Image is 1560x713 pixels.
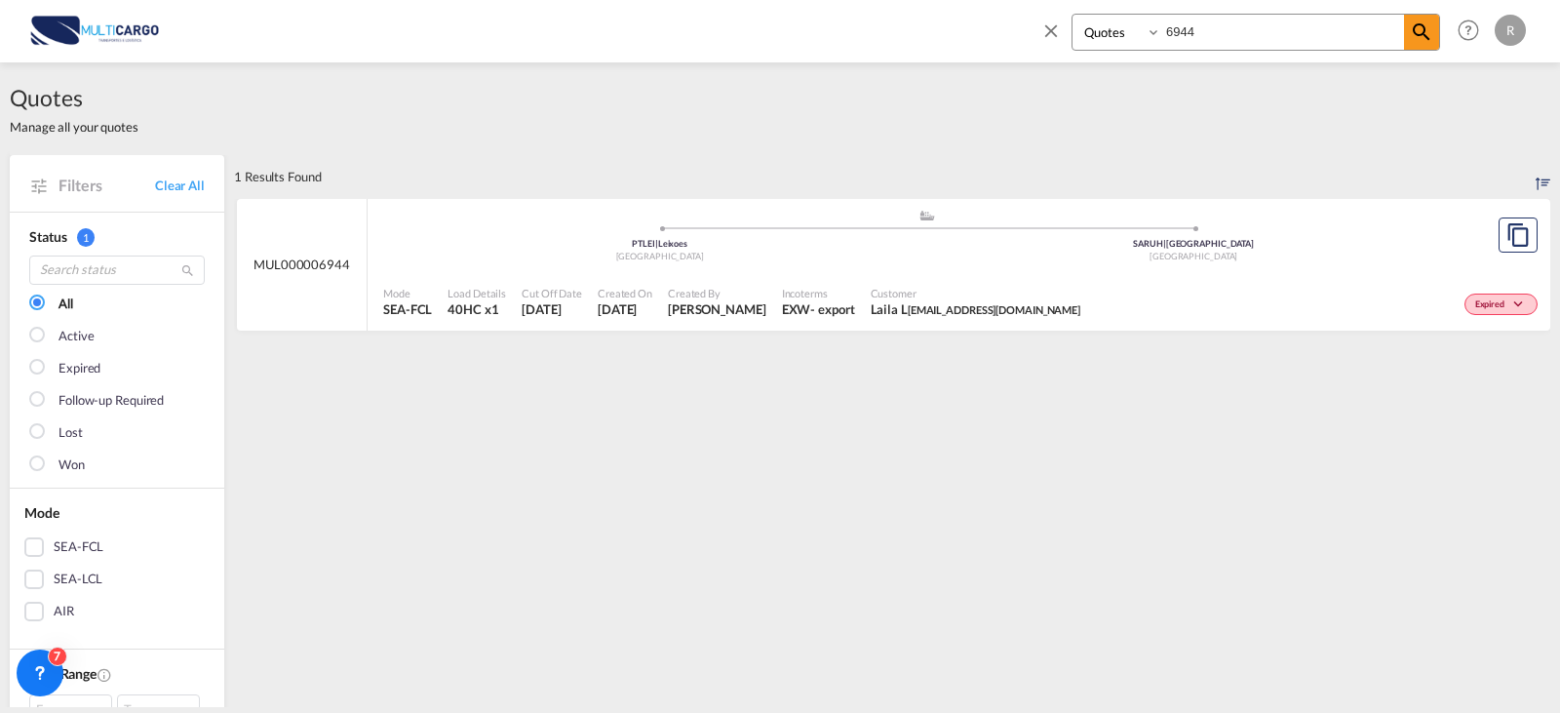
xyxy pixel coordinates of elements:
div: AIR [54,602,74,621]
button: Copy Quote [1499,218,1538,253]
a: Clear All [155,177,205,194]
span: MUL000006944 [253,256,350,273]
span: Created On [598,286,652,300]
md-checkbox: AIR [24,602,210,621]
span: PTLEI Leixoes [632,238,687,249]
span: icon-magnify [1404,15,1439,50]
span: Laila L laila@lailainteriors.com [871,300,1081,318]
input: Search status [29,256,205,285]
span: Manage all your quotes [10,118,138,136]
div: - export [810,300,854,318]
span: Filters [58,175,155,196]
md-icon: icon-magnify [1410,20,1433,44]
span: 40HC x 1 [448,300,506,318]
div: EXW export [782,300,855,318]
div: R [1495,15,1526,46]
span: Mode [24,504,59,521]
md-icon: icon-close [1040,20,1062,41]
span: Date Range [29,665,97,682]
div: SEA-LCL [54,570,102,589]
md-icon: assets/icons/custom/copyQuote.svg [1506,223,1530,247]
md-icon: Created On [97,667,112,683]
span: 27 May 2025 [598,300,652,318]
div: Sort by: Created On [1536,155,1550,198]
md-checkbox: SEA-LCL [24,570,210,589]
div: Help [1452,14,1495,49]
div: Change Status Here [1464,294,1538,315]
span: | [655,238,658,249]
span: Mode [383,286,432,300]
span: 1 [77,228,95,247]
span: | [1163,238,1166,249]
md-icon: icon-magnify [180,263,195,278]
span: Status [29,228,66,245]
span: Quotes [10,82,138,113]
span: [GEOGRAPHIC_DATA] [616,251,704,261]
div: SEA-FCL [54,537,103,557]
span: [EMAIL_ADDRESS][DOMAIN_NAME] [908,303,1080,316]
div: Lost [58,423,83,443]
div: MUL000006944 assets/icons/custom/ship-fill.svgassets/icons/custom/roll-o-plane.svgOriginLeixoes P... [237,199,1550,332]
span: Cut Off Date [522,286,582,300]
input: Enter Quotation Number [1161,15,1404,49]
span: Expired [1475,298,1509,312]
span: SEA-FCL [383,300,432,318]
div: 1 Results Found [234,155,322,198]
span: Incoterms [782,286,855,300]
span: 27 May 2025 [522,300,582,318]
span: SARUH [GEOGRAPHIC_DATA] [1133,238,1254,249]
span: Created By [668,286,766,300]
span: Customer [871,286,1081,300]
md-icon: icon-chevron-down [1509,299,1533,310]
div: All [58,295,73,314]
span: Help [1452,14,1485,47]
img: 82db67801a5411eeacfdbd8acfa81e61.png [29,9,161,53]
span: Load Details [448,286,506,300]
div: Status 1 [29,227,205,247]
span: Patricia Barroso [668,300,766,318]
span: icon-close [1040,14,1072,60]
span: [GEOGRAPHIC_DATA] [1150,251,1237,261]
div: Active [58,327,94,346]
md-icon: assets/icons/custom/ship-fill.svg [916,211,939,220]
md-checkbox: SEA-FCL [24,537,210,557]
div: Expired [58,359,100,378]
div: Won [58,456,85,475]
div: Follow-up Required [58,391,164,411]
div: EXW [782,300,811,318]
